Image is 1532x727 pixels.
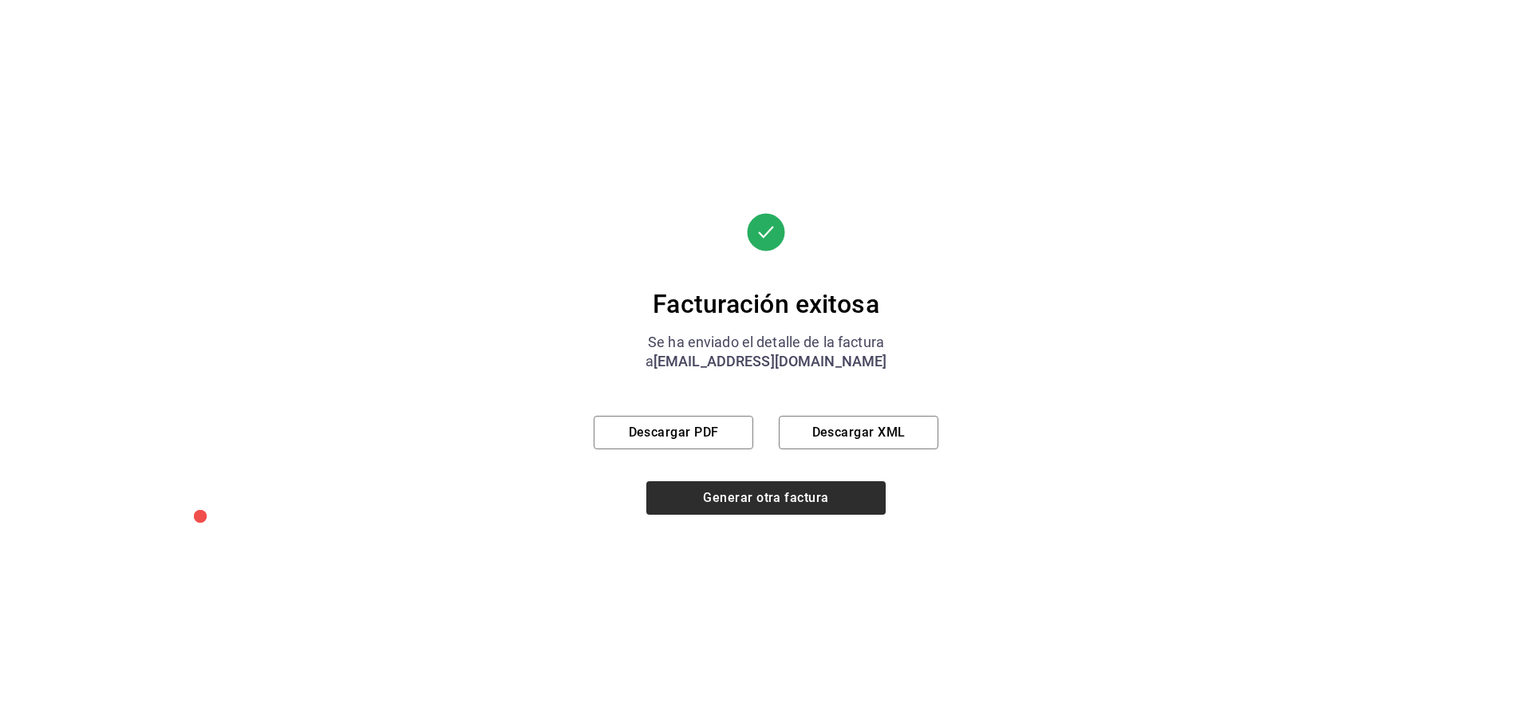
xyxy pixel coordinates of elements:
button: Descargar XML [779,416,938,449]
div: Facturación exitosa [594,288,938,320]
button: Generar otra factura [646,481,886,515]
div: a [594,352,938,371]
button: Descargar PDF [594,416,753,449]
span: [EMAIL_ADDRESS][DOMAIN_NAME] [653,353,887,369]
div: Se ha enviado el detalle de la factura [594,333,938,352]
